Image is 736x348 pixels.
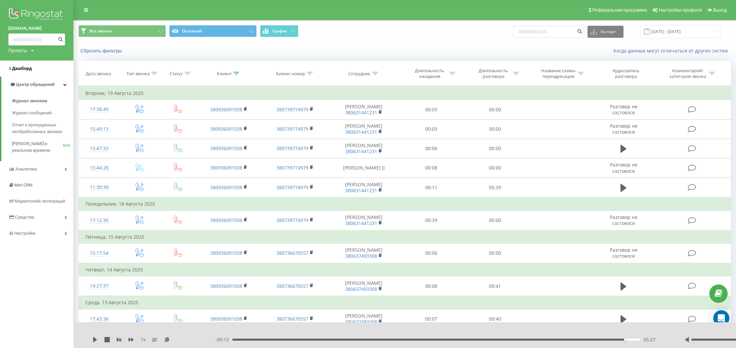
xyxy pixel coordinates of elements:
[328,211,400,230] td: [PERSON_NAME]
[210,145,242,151] a: 380936091038
[276,106,308,113] a: 380739774979
[14,231,35,236] span: Настройки
[85,103,113,116] div: 17:38:49
[85,123,113,136] div: 15:49:13
[210,250,242,256] a: 380936091038
[463,158,527,178] td: 00:00
[412,68,448,79] div: Длительность ожидания
[328,178,400,198] td: [PERSON_NAME]
[610,123,638,135] span: Разговор не состоялся
[614,47,731,54] a: Когда данные могут отличаться от других систем
[215,336,232,343] span: - 00:12
[12,119,73,138] a: Отчет о пропущенных необработанных звонках
[15,199,65,204] span: Маркетплейс интеграций
[400,139,463,158] td: 00:06
[85,313,113,326] div: 17:43:36
[210,316,242,322] a: 380936091038
[170,71,183,77] div: Статус
[345,109,377,116] a: 380631441231
[210,283,242,289] a: 380936091038
[12,95,73,107] a: Журнал звонков
[463,276,527,296] td: 00:41
[463,211,527,230] td: 00:00
[16,82,54,87] span: Центр обращений
[260,25,298,37] button: График
[659,7,702,13] span: Настройки профиля
[85,247,113,260] div: 15:17:54
[463,139,527,158] td: 00:00
[276,316,308,322] a: 380736670557
[85,181,113,194] div: 11:30:39
[276,283,308,289] a: 380736670557
[8,7,65,23] img: Ringostat logo
[8,25,65,32] a: [DOMAIN_NAME]
[276,217,308,223] a: 380739774979
[624,338,627,341] div: Accessibility label
[513,26,584,38] input: Поиск по номеру
[78,25,166,37] button: Все звонки
[328,243,400,263] td: [PERSON_NAME]
[400,178,463,198] td: 00:11
[276,250,308,256] a: 380736670557
[463,178,527,198] td: 05:39
[644,336,656,343] span: 05:27
[610,214,638,226] span: Разговор не состоялся
[400,119,463,139] td: 00:03
[78,48,125,54] button: Сбросить фильтры
[328,276,400,296] td: [PERSON_NAME]
[79,230,731,244] td: Пятница, 15 Августа 2025
[345,148,377,154] a: 380631441231
[15,166,37,171] span: Аналитика
[276,71,305,77] div: Бизнес номер
[276,126,308,132] a: 380739774979
[12,107,73,119] a: Журнал сообщений
[400,158,463,178] td: 00:08
[328,309,400,329] td: [PERSON_NAME]
[400,309,463,329] td: 00:07
[276,145,308,151] a: 380739774979
[210,164,242,171] a: 380936091038
[272,29,287,33] span: График
[400,243,463,263] td: 00:06
[14,183,32,188] span: Mini CRM
[587,26,624,38] button: Экспорт
[12,122,70,135] span: Отчет о пропущенных необработанных звонках
[217,71,232,77] div: Клиент
[8,33,65,45] input: Поиск по номеру
[345,187,377,194] a: 380631441231
[713,310,729,326] div: Open Intercom Messenger
[610,247,638,259] span: Разговор не состоялся
[210,106,242,113] a: 380936091038
[328,119,400,139] td: [PERSON_NAME]
[79,263,731,276] td: Четверг, 14 Августа 2025
[345,220,377,226] a: 380631441231
[463,119,527,139] td: 00:00
[328,139,400,158] td: [PERSON_NAME]
[276,164,308,171] a: 380739774979
[476,68,511,79] div: Длительность разговора
[463,243,527,263] td: 00:00
[127,71,150,77] div: Тип звонка
[210,126,242,132] a: 380936091038
[85,161,113,175] div: 15:44:28
[86,71,111,77] div: Дата звонка
[400,100,463,119] td: 00:03
[85,214,113,227] div: 17:12:30
[1,77,73,93] a: Центр обращений
[713,7,727,13] span: Выход
[328,100,400,119] td: [PERSON_NAME]
[610,161,638,174] span: Разговор не состоялся
[345,253,377,259] a: 380637493308
[592,7,647,13] span: Реферальная программа
[345,129,377,135] a: 380631441231
[8,47,27,54] div: Проекты
[328,158,400,178] td: [PERSON_NAME] ()
[12,138,73,156] a: [PERSON_NAME] в реальном времениNEW
[345,286,377,292] a: 380637493308
[463,100,527,119] td: 00:00
[400,211,463,230] td: 00:39
[345,319,377,325] a: 380637493308
[12,110,51,116] span: Журнал сообщений
[604,68,648,79] div: Аудиозапись разговора
[89,28,112,34] span: Все звонки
